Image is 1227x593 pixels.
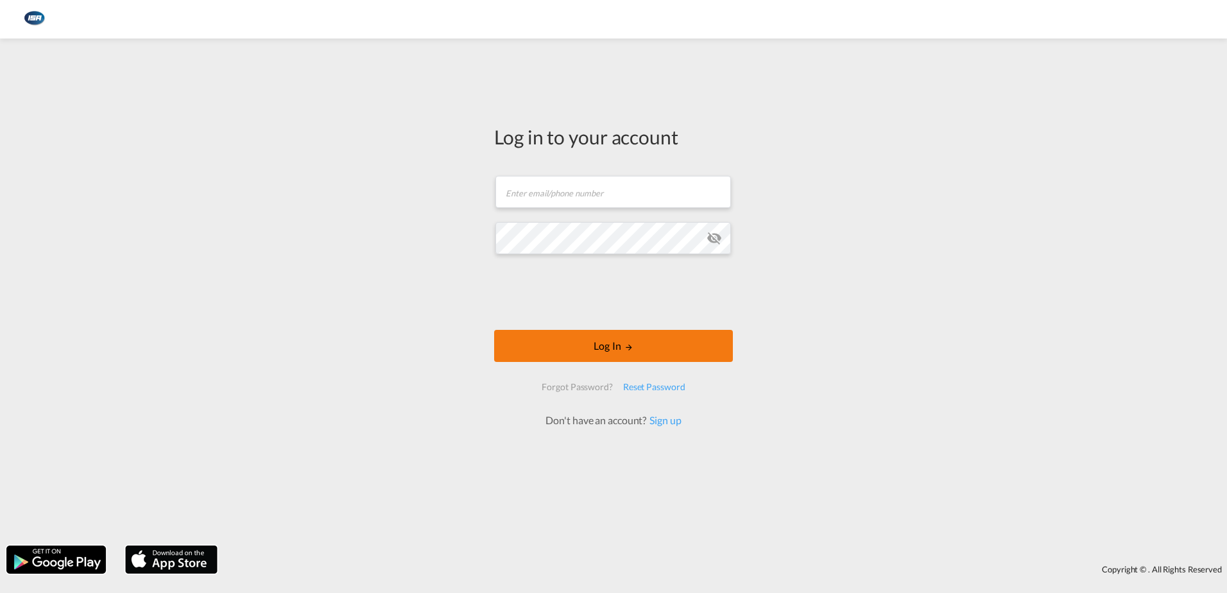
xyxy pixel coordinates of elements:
input: Enter email/phone number [495,176,731,208]
iframe: reCAPTCHA [516,267,711,317]
div: Copyright © . All Rights Reserved [224,558,1227,580]
div: Log in to your account [494,123,733,150]
a: Sign up [646,414,681,426]
md-icon: icon-eye-off [707,230,722,246]
button: LOGIN [494,330,733,362]
div: Forgot Password? [536,375,617,399]
img: 1aa151c0c08011ec8d6f413816f9a227.png [19,5,48,34]
img: google.png [5,544,107,575]
img: apple.png [124,544,219,575]
div: Reset Password [618,375,691,399]
div: Don't have an account? [531,413,695,427]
